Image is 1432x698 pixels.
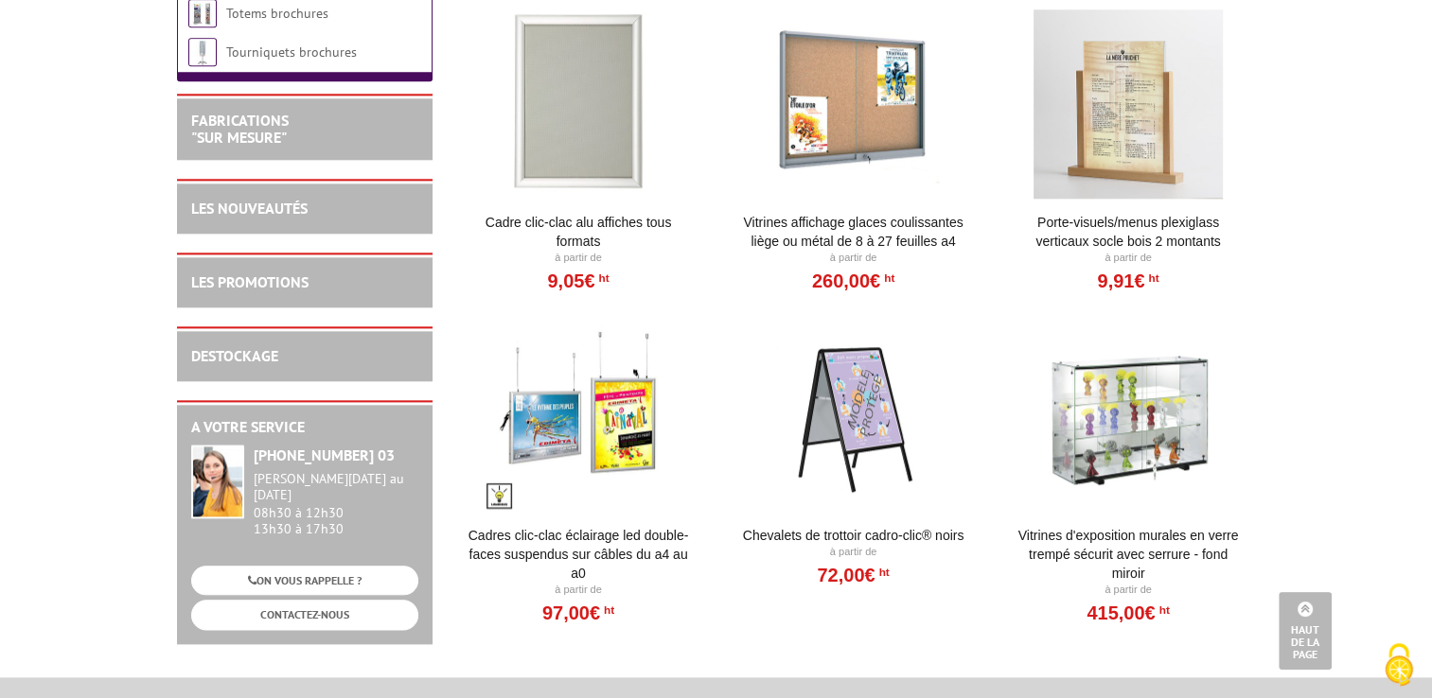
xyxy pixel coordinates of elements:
sup: HT [1144,271,1158,285]
div: 08h30 à 12h30 13h30 à 17h30 [254,471,418,536]
p: À partir de [462,251,696,266]
p: À partir de [1012,251,1246,266]
h2: A votre service [191,419,418,436]
a: LES NOUVEAUTÉS [191,199,308,218]
img: Tourniquets brochures [188,38,217,66]
a: Vitrines affichage glaces coulissantes liège ou métal de 8 à 27 feuilles A4 [736,213,970,251]
img: Cookies (fenêtre modale) [1375,641,1423,689]
a: Cadre Clic-Clac Alu affiches tous formats [462,213,696,251]
p: À partir de [1012,583,1246,598]
a: Cadres clic-clac éclairage LED double-faces suspendus sur câbles du A4 au A0 [462,526,696,583]
a: FABRICATIONS"Sur Mesure" [191,111,289,147]
p: À partir de [462,583,696,598]
strong: [PHONE_NUMBER] 03 [254,445,395,464]
a: Chevalets de trottoir Cadro-Clic® Noirs [736,526,970,545]
div: [PERSON_NAME][DATE] au [DATE] [254,471,418,503]
a: Haut de la page [1279,592,1332,670]
a: 260,00€HT [812,275,894,287]
sup: HT [600,603,614,617]
a: DESTOCKAGE [191,346,278,365]
a: 9,91€HT [1097,275,1158,287]
p: À partir de [736,251,970,266]
a: 97,00€HT [542,607,614,619]
sup: HT [880,271,894,285]
img: widget-service.jpg [191,445,244,518]
button: Cookies (fenêtre modale) [1366,634,1432,698]
a: 9,05€HT [547,275,609,287]
a: Totems brochures [226,5,328,22]
sup: HT [1156,603,1170,617]
a: Tourniquets brochures [226,44,357,61]
a: LES PROMOTIONS [191,272,309,291]
sup: HT [875,566,890,579]
a: ON VOUS RAPPELLE ? [191,566,418,595]
a: 72,00€HT [817,569,889,581]
a: CONTACTEZ-NOUS [191,600,418,629]
a: 415,00€HT [1087,607,1169,619]
sup: HT [594,271,609,285]
a: Vitrines d'exposition murales en verre trempé sécurit avec serrure - fond miroir [1012,526,1246,583]
p: À partir de [736,545,970,560]
a: Porte-Visuels/Menus Plexiglass Verticaux Socle Bois 2 Montants [1012,213,1246,251]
